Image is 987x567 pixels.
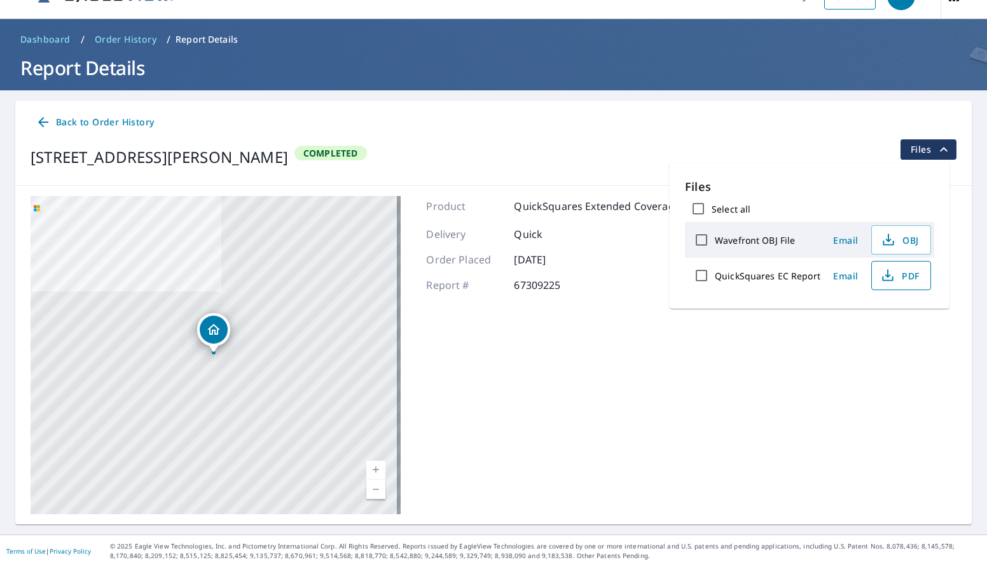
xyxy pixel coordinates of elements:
[426,199,502,214] p: Product
[31,146,288,169] div: [STREET_ADDRESS][PERSON_NAME]
[685,178,934,195] p: Files
[50,547,91,556] a: Privacy Policy
[366,461,385,480] a: Current Level 17, Zoom In
[715,234,795,246] label: Wavefront OBJ File
[911,142,951,157] span: Files
[880,268,920,283] span: PDF
[95,33,156,46] span: Order History
[426,277,502,293] p: Report #
[831,270,861,282] span: Email
[426,252,502,267] p: Order Placed
[366,480,385,499] a: Current Level 17, Zoom Out
[15,29,76,50] a: Dashboard
[110,542,981,561] p: © 2025 Eagle View Technologies, Inc. and Pictometry International Corp. All Rights Reserved. Repo...
[36,115,154,130] span: Back to Order History
[831,234,861,246] span: Email
[871,261,931,290] button: PDF
[197,313,230,353] div: Dropped pin, building 1, Residential property, 2256 Riverside Dr N Clearwater, FL 33764
[514,199,680,214] p: QuickSquares Extended Coverage
[900,139,956,160] button: filesDropdownBtn-67309225
[15,29,972,50] nav: breadcrumb
[81,32,85,47] li: /
[90,29,162,50] a: Order History
[514,227,590,242] p: Quick
[6,547,46,556] a: Terms of Use
[825,230,866,250] button: Email
[20,33,71,46] span: Dashboard
[825,266,866,286] button: Email
[715,270,820,282] label: QuickSquares EC Report
[15,55,972,81] h1: Report Details
[426,227,502,242] p: Delivery
[871,225,931,255] button: OBJ
[6,547,91,555] p: |
[712,203,750,215] label: Select all
[167,32,170,47] li: /
[514,277,590,293] p: 67309225
[296,147,366,159] span: Completed
[31,111,159,134] a: Back to Order History
[176,33,238,46] p: Report Details
[514,252,590,267] p: [DATE]
[880,232,920,248] span: OBJ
